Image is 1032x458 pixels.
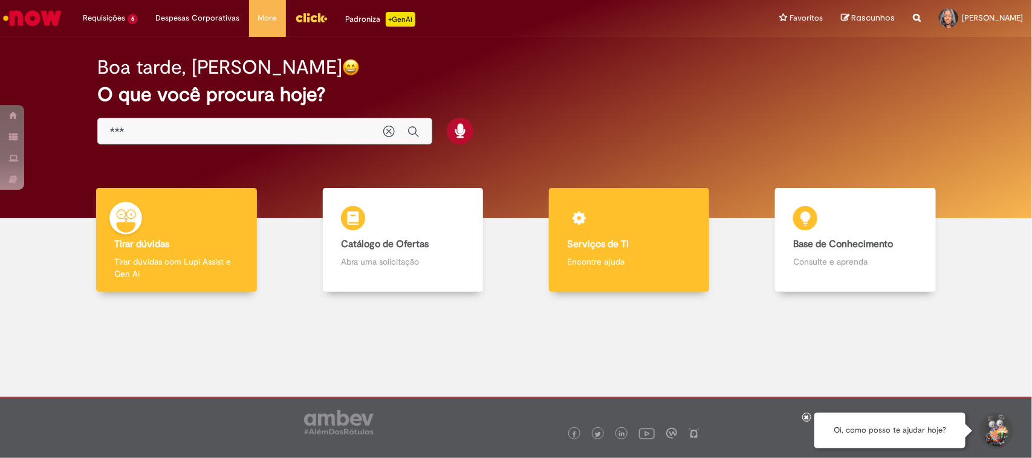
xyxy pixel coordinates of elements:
[978,413,1014,449] button: Iniciar Conversa de Suporte
[666,428,677,439] img: logo_footer_workplace.png
[595,431,601,437] img: logo_footer_twitter.png
[114,238,169,250] b: Tirar dúvidas
[689,428,699,439] img: logo_footer_naosei.png
[346,12,415,27] div: Padroniza
[304,410,374,434] img: logo_footer_ambev_rotulo_gray.png
[571,431,577,437] img: logo_footer_facebook.png
[258,12,277,24] span: More
[386,12,415,27] p: +GenAi
[567,238,629,250] b: Serviços de TI
[97,57,342,78] h2: Boa tarde, [PERSON_NAME]
[128,14,138,24] span: 6
[793,238,893,250] b: Base de Conhecimento
[1,6,63,30] img: ServiceNow
[639,425,655,441] img: logo_footer_youtube.png
[156,12,240,24] span: Despesas Corporativas
[790,12,823,24] span: Favoritos
[814,413,965,448] div: Oi, como posso te ajudar hoje?
[295,8,328,27] img: click_logo_yellow_360x200.png
[516,188,742,292] a: Serviços de TI Encontre ajuda
[962,13,1023,23] span: [PERSON_NAME]
[290,188,516,292] a: Catálogo de Ofertas Abra uma solicitação
[63,188,290,292] a: Tirar dúvidas Tirar dúvidas com Lupi Assist e Gen Ai
[851,12,895,24] span: Rascunhos
[619,431,625,438] img: logo_footer_linkedin.png
[742,188,969,292] a: Base de Conhecimento Consulte e aprenda
[567,256,691,268] p: Encontre ajuda
[114,256,238,280] p: Tirar dúvidas com Lupi Assist e Gen Ai
[83,12,125,24] span: Requisições
[341,238,429,250] b: Catálogo de Ofertas
[341,256,465,268] p: Abra uma solicitação
[342,59,360,76] img: happy-face.png
[793,256,917,268] p: Consulte e aprenda
[841,13,895,24] a: Rascunhos
[97,84,935,105] h2: O que você procura hoje?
